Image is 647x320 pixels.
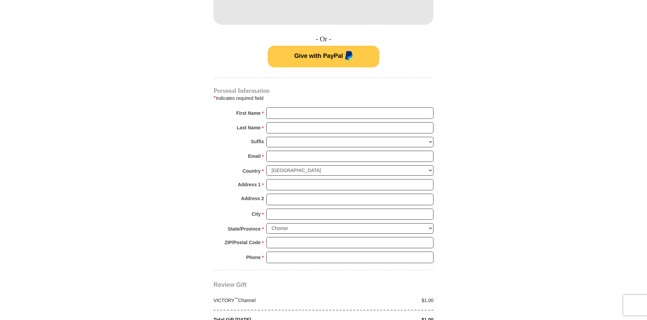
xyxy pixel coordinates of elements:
h4: Personal Information [214,88,433,93]
strong: Suffix [251,137,264,146]
strong: First Name [236,108,261,118]
strong: Address 2 [241,194,264,203]
div: VICTORY Channel [210,297,324,304]
h4: - Or - [214,35,433,43]
button: Give with PayPal [268,46,379,67]
strong: Address 1 [238,180,261,189]
sup: ™ [235,297,238,301]
div: $1.00 [323,297,437,304]
span: Review Gift [214,281,247,288]
strong: Country [243,166,261,176]
strong: City [252,209,261,219]
img: paypal [343,51,353,62]
div: Indicates required field [214,94,433,103]
span: Give with PayPal [294,52,343,59]
strong: Email [248,151,261,161]
strong: Last Name [237,123,261,132]
strong: ZIP/Postal Code [225,238,261,247]
strong: State/Province [228,224,261,234]
strong: Phone [246,253,261,262]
